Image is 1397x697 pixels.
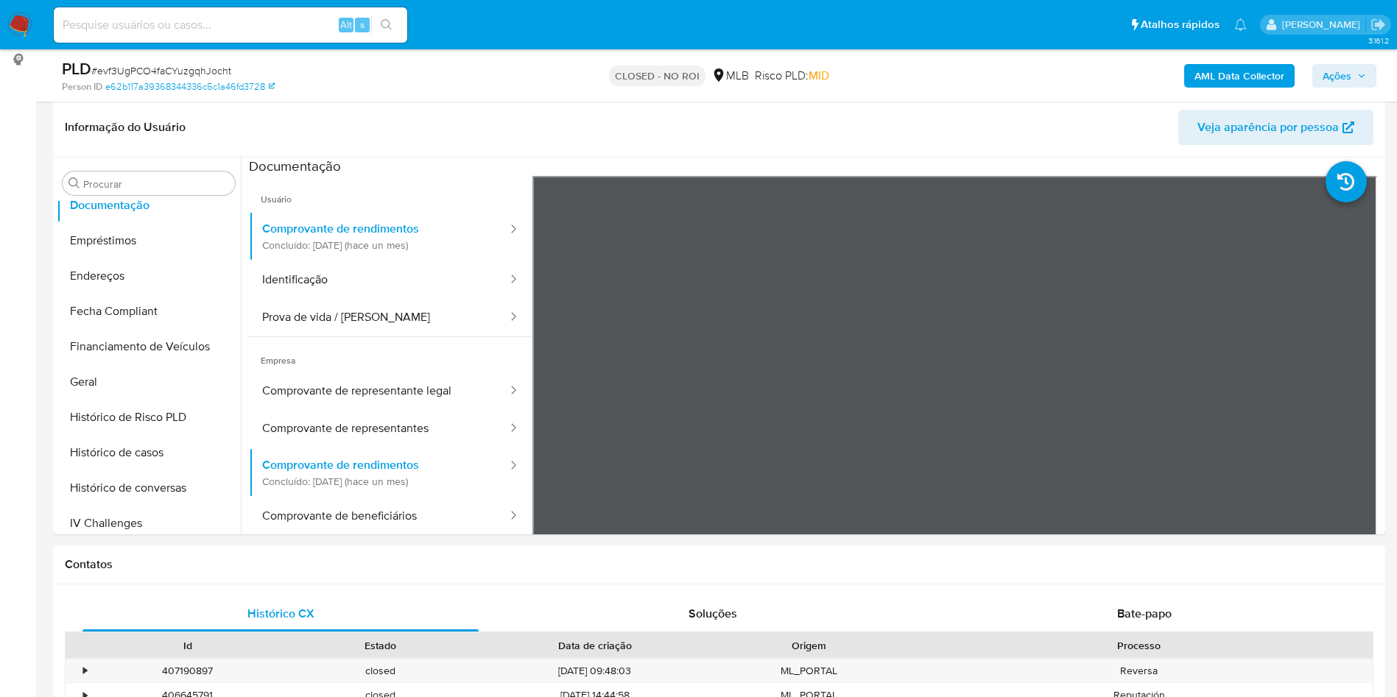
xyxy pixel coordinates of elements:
span: Alt [340,18,352,32]
span: Risco PLD: [755,68,829,84]
button: AML Data Collector [1184,64,1295,88]
button: IV Challenges [57,506,241,541]
button: Financiamento de Veículos [57,329,241,364]
div: 407190897 [91,659,284,683]
input: Procurar [83,177,229,191]
button: search-icon [371,15,401,35]
button: Veja aparência por pessoa [1178,110,1373,145]
span: Ações [1323,64,1351,88]
div: MLB [711,68,749,84]
div: • [83,664,87,678]
span: 3.161.2 [1368,35,1390,46]
span: Soluções [689,605,737,622]
b: Person ID [62,80,102,93]
span: MID [809,67,829,84]
span: Atalhos rápidos [1141,17,1220,32]
a: Notificações [1234,18,1247,31]
div: closed [284,659,477,683]
p: magno.ferreira@mercadopago.com.br [1282,18,1365,32]
span: Histórico CX [247,605,314,622]
span: # evf3UgPCO4faCYuzgqhJocht [91,63,231,78]
div: Data de criação [488,638,703,653]
button: Ações [1312,64,1376,88]
div: ML_PORTAL [713,659,906,683]
h1: Informação do Usuário [65,120,186,135]
b: PLD [62,57,91,80]
div: Id [102,638,274,653]
div: Reversa [906,659,1373,683]
p: CLOSED - NO ROI [609,66,705,86]
button: Procurar [68,177,80,189]
span: Veja aparência por pessoa [1197,110,1339,145]
button: Histórico de conversas [57,470,241,506]
button: Endereços [57,258,241,294]
button: Empréstimos [57,223,241,258]
button: Histórico de Risco PLD [57,400,241,435]
span: Bate-papo [1117,605,1172,622]
a: e62b117a39368344336c5c1a46fd3728 [105,80,275,93]
div: [DATE] 09:48:03 [477,659,713,683]
div: Origem [723,638,895,653]
button: Histórico de casos [57,435,241,470]
span: s [360,18,365,32]
button: Fecha Compliant [57,294,241,329]
h1: Contatos [65,557,1373,572]
div: Processo [916,638,1362,653]
input: Pesquise usuários ou casos... [54,15,407,35]
a: Sair [1370,17,1386,32]
button: Geral [57,364,241,400]
button: Documentação [57,188,241,223]
b: AML Data Collector [1194,64,1284,88]
div: Estado [295,638,467,653]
